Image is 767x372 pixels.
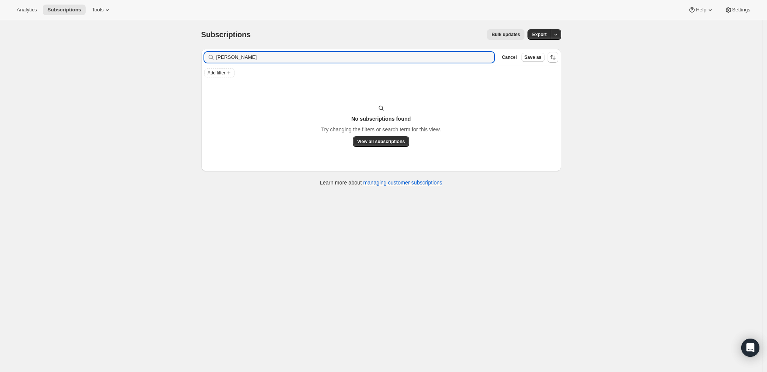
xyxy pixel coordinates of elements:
span: Save as [524,54,542,60]
button: View all subscriptions [353,136,410,147]
button: Help [684,5,718,15]
span: Export [532,32,546,38]
span: Bulk updates [492,32,520,38]
button: Add filter [204,68,235,77]
span: Cancel [502,54,517,60]
button: Settings [720,5,755,15]
button: Tools [87,5,116,15]
a: managing customer subscriptions [363,180,442,186]
input: Filter subscribers [216,52,495,63]
span: Settings [732,7,750,13]
p: Try changing the filters or search term for this view. [321,126,441,133]
button: Sort the results [548,52,558,63]
button: Bulk updates [487,29,524,40]
button: Cancel [499,53,520,62]
p: Learn more about [320,179,442,186]
button: Analytics [12,5,41,15]
span: Analytics [17,7,37,13]
div: Open Intercom Messenger [741,339,759,357]
span: Subscriptions [201,30,251,39]
span: Subscriptions [47,7,81,13]
button: Subscriptions [43,5,86,15]
span: View all subscriptions [357,139,405,145]
button: Export [528,29,551,40]
h3: No subscriptions found [351,115,411,123]
button: Save as [521,53,545,62]
span: Help [696,7,706,13]
span: Add filter [208,70,225,76]
span: Tools [92,7,103,13]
